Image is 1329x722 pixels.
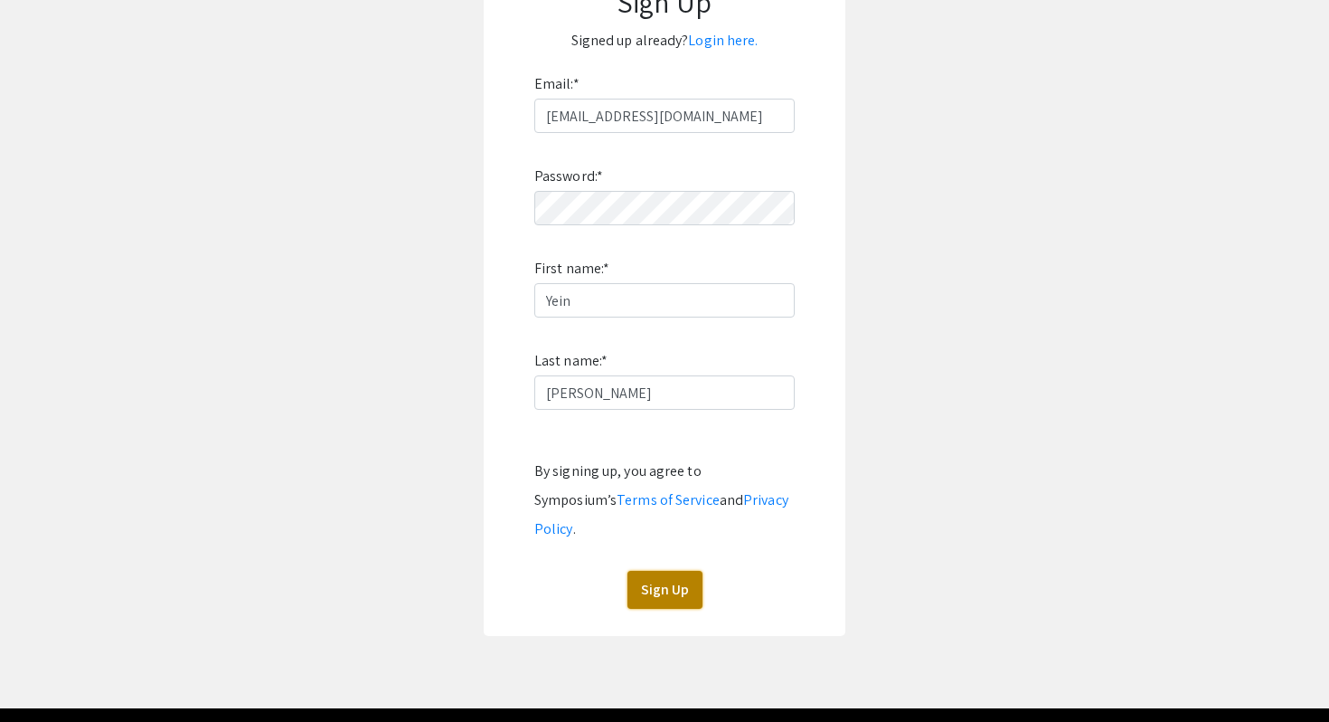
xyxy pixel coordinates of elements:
label: Password: [534,162,603,191]
div: By signing up, you agree to Symposium’s and . [534,457,795,544]
label: Email: [534,70,580,99]
a: Terms of Service [617,490,720,509]
label: First name: [534,254,609,283]
a: Login here. [688,31,758,50]
button: Sign Up [627,571,702,609]
label: Last name: [534,347,608,375]
a: Privacy Policy [534,490,788,538]
iframe: Chat [14,641,77,708]
p: Signed up already? [502,26,827,55]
